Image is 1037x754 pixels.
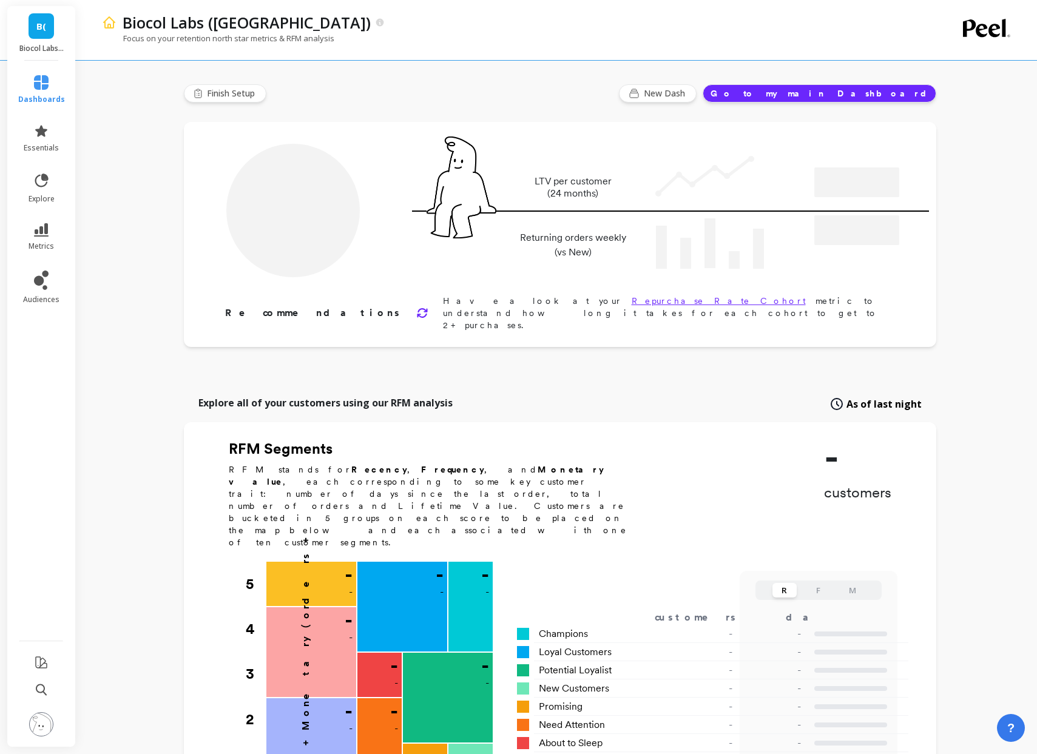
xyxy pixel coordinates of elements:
p: Biocol Labs (US) [19,44,64,53]
div: 5 [246,562,265,607]
p: - [345,565,353,585]
div: days [786,610,836,625]
span: Loyal Customers [539,645,612,659]
p: - [345,702,353,721]
p: - [394,676,398,690]
div: - [660,699,747,714]
div: - [660,627,747,641]
p: Biocol Labs (US) [123,12,371,33]
div: - [660,645,747,659]
button: R [772,583,797,597]
p: - [748,718,801,732]
p: RFM stands for , , and , each corresponding to some key customer trait: number of days since the ... [229,463,641,548]
b: Frequency [421,465,484,474]
div: 4 [246,607,265,651]
p: - [481,656,489,676]
p: - [390,702,398,721]
p: - [485,676,489,690]
span: dashboards [18,95,65,104]
p: - [390,656,398,676]
p: Returning orders weekly (vs New) [516,231,630,260]
img: pal seatted on line [427,136,496,238]
p: - [748,736,801,750]
span: B( [36,19,46,33]
div: - [660,736,747,750]
span: Promising [539,699,583,714]
span: As of last night [846,397,922,411]
span: About to Sleep [539,736,603,750]
span: Need Attention [539,718,605,732]
button: M [840,583,865,597]
button: F [806,583,831,597]
h2: RFM Segments [229,439,641,459]
p: - [748,627,801,641]
span: metrics [29,241,54,251]
span: explore [29,194,55,204]
span: audiences [23,295,59,305]
p: customers [824,483,891,502]
p: LTV per customer (24 months) [516,175,630,200]
span: ? [1007,719,1015,736]
span: essentials [24,143,59,153]
img: header icon [102,15,117,30]
p: - [824,439,891,476]
p: - [349,721,353,736]
div: - [660,718,747,732]
span: Champions [539,627,588,641]
span: New Customers [539,681,609,696]
p: Focus on your retention north star metrics & RFM analysis [102,33,334,44]
span: Finish Setup [207,87,258,99]
p: - [345,611,353,630]
p: Explore all of your customers using our RFM analysis [198,396,453,410]
button: ? [997,714,1025,742]
p: - [436,565,444,585]
span: Potential Loyalist [539,663,612,678]
p: - [748,663,801,678]
button: Finish Setup [184,84,266,103]
button: Go to my main Dashboard [703,84,936,103]
p: - [440,585,444,599]
p: - [349,630,353,645]
span: New Dash [644,87,689,99]
div: - [660,663,747,678]
div: 3 [246,651,265,696]
p: Recommendations [225,306,402,320]
p: - [481,565,489,585]
p: - [349,585,353,599]
b: Recency [351,465,407,474]
div: - [660,681,747,696]
p: - [394,721,398,736]
div: customers [655,610,753,625]
button: New Dash [619,84,697,103]
p: Have a look at your metric to understand how long it takes for each cohort to get to 2+ purchases. [443,295,897,331]
img: profile picture [29,712,53,736]
div: 2 [246,697,265,742]
p: - [748,681,801,696]
a: Repurchase Rate Cohort [632,296,806,306]
p: - [748,645,801,659]
p: - [748,699,801,714]
p: - [485,585,489,599]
